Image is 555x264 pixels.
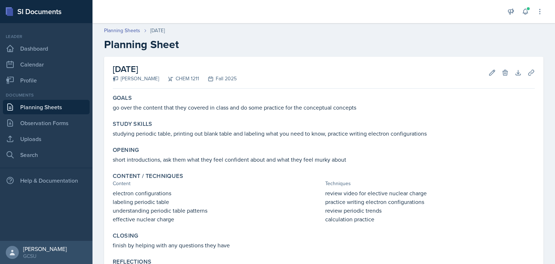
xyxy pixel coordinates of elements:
a: Observation Forms [3,116,90,130]
p: labeling periodic table [113,197,322,206]
h2: [DATE] [113,63,237,76]
p: finish by helping with any questions they have [113,241,535,250]
div: [DATE] [150,27,165,34]
a: Uploads [3,132,90,146]
div: Help & Documentation [3,173,90,188]
p: review video for elective nuclear charge [325,189,535,197]
p: calculation practice [325,215,535,223]
a: Planning Sheets [3,100,90,114]
div: Documents [3,92,90,98]
div: GCSU [23,252,67,260]
a: Planning Sheets [104,27,140,34]
p: review periodic trends [325,206,535,215]
label: Content / Techniques [113,173,183,180]
label: Goals [113,94,132,102]
p: practice writing electron configurations [325,197,535,206]
a: Calendar [3,57,90,72]
p: short introductions, ask them what they feel confident about and what they feel murky about [113,155,535,164]
a: Profile [3,73,90,88]
div: Content [113,180,322,187]
a: Search [3,148,90,162]
p: go over the content that they covered in class and do some practice for the conceptual concepts [113,103,535,112]
div: Techniques [325,180,535,187]
p: understanding periodic table patterns [113,206,322,215]
div: Leader [3,33,90,40]
div: [PERSON_NAME] [23,245,67,252]
div: Fall 2025 [199,75,237,82]
label: Study Skills [113,120,152,128]
label: Closing [113,232,138,239]
p: effective nuclear charge [113,215,322,223]
a: Dashboard [3,41,90,56]
div: [PERSON_NAME] [113,75,159,82]
p: electron configurations [113,189,322,197]
label: Opening [113,146,139,154]
div: CHEM 1211 [159,75,199,82]
p: studying periodic table, printing out blank table and labeling what you need to know, practice wr... [113,129,535,138]
h2: Planning Sheet [104,38,543,51]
